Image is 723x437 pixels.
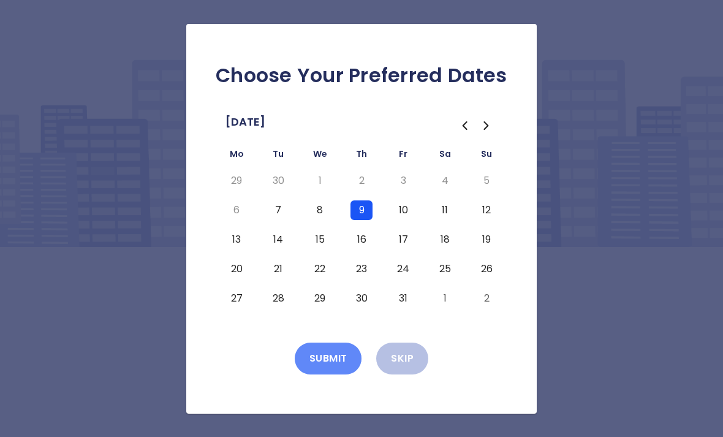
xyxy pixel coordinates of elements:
[295,343,362,374] button: Submit
[309,230,331,249] button: Wednesday, October 15th, 2025
[350,259,373,279] button: Thursday, October 23rd, 2025
[434,200,456,220] button: Saturday, October 11th, 2025
[424,146,466,166] th: Saturday
[225,259,248,279] button: Monday, October 20th, 2025
[466,146,507,166] th: Sunday
[350,230,373,249] button: Thursday, October 16th, 2025
[299,146,341,166] th: Wednesday
[206,63,517,88] h2: Choose Your Preferred Dates
[309,200,331,220] button: Wednesday, October 8th, 2025
[453,115,475,137] button: Go to the Previous Month
[350,200,373,220] button: Thursday, October 9th, 2025, selected
[434,230,456,249] button: Saturday, October 18th, 2025
[309,289,331,308] button: Wednesday, October 29th, 2025
[267,200,289,220] button: Tuesday, October 7th, 2025
[350,289,373,308] button: Thursday, October 30th, 2025
[225,230,248,249] button: Monday, October 13th, 2025
[350,171,373,191] button: Thursday, October 2nd, 2025
[475,289,498,308] button: Sunday, November 2nd, 2025
[225,112,265,132] span: [DATE]
[434,289,456,308] button: Saturday, November 1st, 2025
[392,200,414,220] button: Friday, October 10th, 2025
[392,259,414,279] button: Friday, October 24th, 2025
[257,146,299,166] th: Tuesday
[392,289,414,308] button: Friday, October 31st, 2025
[475,259,498,279] button: Sunday, October 26th, 2025
[225,171,248,191] button: Today, Monday, September 29th, 2025
[309,259,331,279] button: Wednesday, October 22nd, 2025
[225,200,248,220] button: Monday, October 6th, 2025
[376,343,428,374] button: Skip
[475,200,498,220] button: Sunday, October 12th, 2025
[341,146,382,166] th: Thursday
[267,230,289,249] button: Tuesday, October 14th, 2025
[267,171,289,191] button: Tuesday, September 30th, 2025
[475,115,498,137] button: Go to the Next Month
[382,146,424,166] th: Friday
[392,171,414,191] button: Friday, October 3rd, 2025
[475,230,498,249] button: Sunday, October 19th, 2025
[225,289,248,308] button: Monday, October 27th, 2025
[434,171,456,191] button: Saturday, October 4th, 2025
[267,289,289,308] button: Tuesday, October 28th, 2025
[392,230,414,249] button: Friday, October 17th, 2025
[309,171,331,191] button: Wednesday, October 1st, 2025
[434,259,456,279] button: Saturday, October 25th, 2025
[216,146,257,166] th: Monday
[216,146,507,313] table: October 2025
[475,171,498,191] button: Sunday, October 5th, 2025
[267,259,289,279] button: Tuesday, October 21st, 2025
